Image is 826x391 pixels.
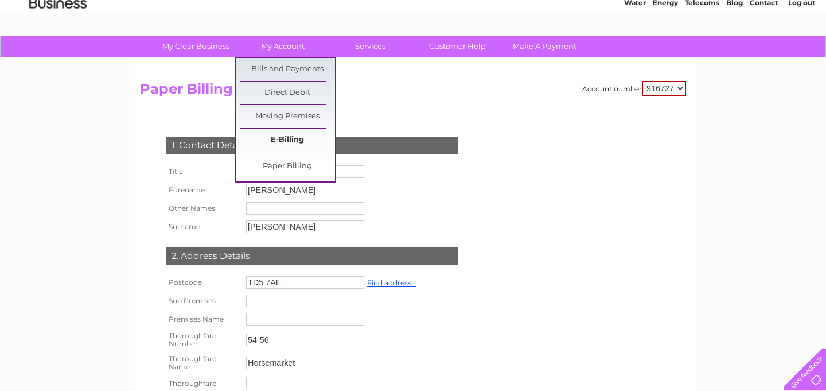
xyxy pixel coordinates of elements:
a: E-Billing [240,129,335,152]
th: Forename [163,181,243,199]
th: Surname [163,218,243,236]
div: 1. Contact Details [166,137,458,154]
a: Bills and Payments [240,58,335,81]
a: Telecoms [685,49,719,57]
a: Paper Billing [240,155,335,178]
th: Postcode [163,273,243,292]
a: My Account [236,36,330,57]
div: Clear Business is a trading name of Verastar Limited (registered in [GEOGRAPHIC_DATA] No. 3667643... [143,6,685,56]
th: Thoroughfare Name [163,351,243,374]
a: Water [624,49,646,57]
a: Find address... [367,278,416,287]
th: Title [163,162,243,181]
a: Make A Payment [497,36,592,57]
div: 2. Address Details [166,247,458,265]
a: My Clear Business [149,36,243,57]
img: logo.png [29,30,87,65]
th: Sub Premises [163,292,243,310]
th: Premises Name [163,310,243,328]
a: Blog [726,49,743,57]
th: Thoroughfare Number [163,328,243,351]
a: Log out [788,49,815,57]
a: Customer Help [410,36,505,57]
a: Energy [653,49,678,57]
h2: Paper Billing [140,81,686,103]
th: Other Names [163,199,243,218]
a: Moving Premises [240,105,335,128]
a: Contact [750,49,778,57]
div: Account number [582,81,686,96]
a: 0333 014 3131 [610,6,689,20]
a: Direct Debit [240,82,335,104]
a: Services [323,36,418,57]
